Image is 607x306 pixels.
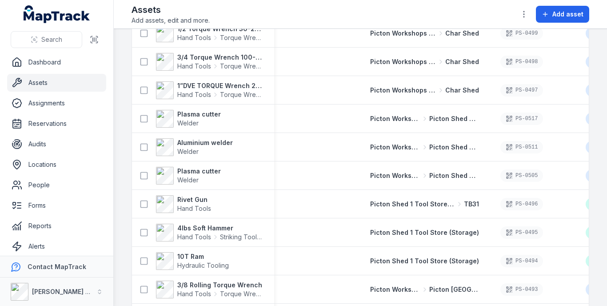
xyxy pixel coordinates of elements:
span: Hand Tools [177,62,211,71]
a: Reports [7,217,106,235]
a: 4lbs Soft HammerHand ToolsStriking Tools / Hammers [156,224,264,242]
span: Picton Shed 1 Tool Store (Storage) [370,257,479,265]
a: Reservations [7,115,106,133]
a: MapTrack [24,5,90,23]
span: Picton Workshops & Bays [370,86,436,95]
div: PS-0496 [500,198,543,210]
a: Picton Workshops & BaysChar Shed [370,29,479,38]
strong: 1/2 Torque Wrench 30-250 ft/lbs site box 2 4579 [177,24,264,33]
a: Picton Shed 1 Tool Store (Storage) [370,228,479,237]
a: 1”DVE TORQUE Wrench 200-1000 ft/lbs 4572Hand ToolsTorque Wrench [156,81,264,99]
button: Search [11,31,82,48]
a: Picton Workshops & BaysPicton [GEOGRAPHIC_DATA] [370,285,479,294]
span: Torque Wrench [220,290,264,298]
a: Forms [7,197,106,214]
span: Add asset [552,10,583,19]
span: Welder [177,176,199,184]
a: Plasma cutterWelder [156,167,221,185]
span: Char Shed [445,29,479,38]
strong: Rivet Gun [177,195,211,204]
span: Torque Wrench [220,62,264,71]
span: Picton Shed 2 Fabrication Shop [429,143,479,152]
span: Hand Tools [177,205,211,212]
a: Plasma cutterWelder [156,110,221,128]
span: Add assets, edit and more. [132,16,210,25]
span: Striking Tools / Hammers [220,233,264,242]
div: PS-0499 [500,27,543,40]
span: Picton Workshops & Bays [370,285,420,294]
a: Picton Shed 1 Tool Store (Storage) [370,257,479,266]
span: Hydraulic Tooling [177,262,229,269]
strong: [PERSON_NAME] & Son [32,288,104,295]
span: Picton Shed 2 Fabrication Shop [429,171,479,180]
strong: 4lbs Soft Hammer [177,224,264,233]
span: Welder [177,119,199,127]
a: Assignments [7,94,106,112]
a: Picton Shed 1 Tool Store (Storage)TB31 [370,200,479,209]
span: Picton Workshops & Bays [370,29,436,38]
a: Alerts [7,238,106,255]
strong: 1”DVE TORQUE Wrench 200-1000 ft/lbs 4572 [177,81,264,90]
span: Picton Workshops & Bays [370,171,420,180]
span: Hand Tools [177,233,211,242]
a: Picton Workshops & BaysPicton Shed 2 Fabrication Shop [370,143,479,152]
span: Char Shed [445,86,479,95]
a: 3/4 Torque Wrench 100-500 ft/lbs box 2 4575Hand ToolsTorque Wrench [156,53,264,71]
a: Rivet GunHand Tools [156,195,211,213]
span: Picton Shed 1 Tool Store (Storage) [370,200,455,209]
div: PS-0493 [500,283,543,296]
span: Picton Workshops & Bays [370,114,420,123]
a: Picton Workshops & BaysPicton Shed 2 Fabrication Shop [370,114,479,123]
div: PS-0495 [500,226,543,239]
span: Char Shed [445,57,479,66]
strong: 10T Ram [177,252,229,261]
div: PS-0498 [500,56,543,68]
a: Locations [7,156,106,173]
span: Welder [177,148,199,155]
span: Hand Tools [177,90,211,99]
span: Picton Workshops & Bays [370,143,420,152]
div: PS-0497 [500,84,543,97]
span: Hand Tools [177,33,211,42]
a: 1/2 Torque Wrench 30-250 ft/lbs site box 2 4579Hand ToolsTorque Wrench [156,24,264,42]
button: Add asset [536,6,589,23]
span: Picton Shed 2 Fabrication Shop [429,114,479,123]
a: Picton Workshops & BaysChar Shed [370,57,479,66]
div: PS-0505 [500,169,543,182]
a: People [7,176,106,194]
a: 10T RamHydraulic Tooling [156,252,229,270]
a: Aluminium welderWelder [156,138,233,156]
div: PS-0511 [500,141,543,153]
span: Picton Workshops & Bays [370,57,436,66]
strong: Plasma cutter [177,110,221,119]
span: Torque Wrench [220,90,264,99]
a: Dashboard [7,53,106,71]
span: Search [41,35,62,44]
span: Picton [GEOGRAPHIC_DATA] [429,285,479,294]
div: PS-0517 [500,113,543,125]
span: TB31 [464,200,479,209]
h2: Assets [132,4,210,16]
a: Picton Workshops & BaysChar Shed [370,86,479,95]
span: Hand Tools [177,290,211,298]
a: 3/8 Rolling Torque WrenchHand ToolsTorque Wrench [156,281,264,298]
a: Audits [7,135,106,153]
div: PS-0494 [500,255,543,267]
strong: Plasma cutter [177,167,221,176]
span: Picton Shed 1 Tool Store (Storage) [370,229,479,236]
strong: Aluminium welder [177,138,233,147]
strong: 3/4 Torque Wrench 100-500 ft/lbs box 2 4575 [177,53,264,62]
a: Picton Workshops & BaysPicton Shed 2 Fabrication Shop [370,171,479,180]
strong: Contact MapTrack [28,263,86,270]
span: Torque Wrench [220,33,264,42]
strong: 3/8 Rolling Torque Wrench [177,281,264,290]
a: Assets [7,74,106,92]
